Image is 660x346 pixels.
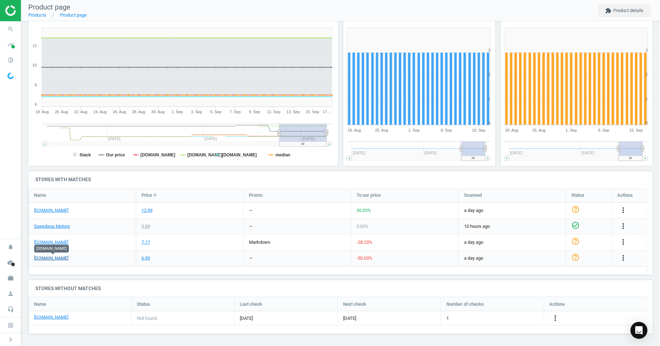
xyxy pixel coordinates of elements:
[249,240,270,245] span: markdown
[646,121,648,125] text: 0
[35,102,37,106] text: 6
[441,128,452,132] tspan: 8. Sep
[646,72,648,76] text: 2
[618,192,633,198] span: Actions
[141,192,152,198] span: Price
[488,72,490,76] text: 2
[34,207,68,214] a: [DOMAIN_NAME]
[488,97,490,101] text: 1
[357,240,372,245] span: -28.23 %
[140,152,175,157] tspan: [DOMAIN_NAME]
[619,222,628,231] button: more_vert
[60,12,87,18] a: Product page
[323,110,331,114] tspan: 17…
[646,48,648,52] text: 3
[446,301,484,307] span: Number of checks
[249,223,253,230] div: —
[4,53,17,67] i: pie_chart_outlined
[619,254,628,263] button: more_vert
[6,335,15,344] i: chevron_right
[187,152,222,157] tspan: [DOMAIN_NAME]
[572,192,585,198] span: Status
[606,7,612,14] i: extension
[34,255,68,261] a: [DOMAIN_NAME]
[4,240,17,254] i: notifications
[240,301,262,307] span: Last check
[357,255,372,261] span: -30.03 %
[464,192,482,198] span: Scanned
[152,192,158,197] i: arrow_downward
[4,38,17,51] i: timeline
[222,152,257,157] tspan: [DOMAIN_NAME]
[34,223,70,230] a: Speedway Motors
[35,83,37,87] text: 8
[7,73,14,79] img: wGWNvw8QSZomAAAAABJRU5ErkJggg==
[137,301,150,307] span: Status
[572,253,580,261] i: help_outline
[409,128,420,132] tspan: 1. Sep
[34,239,68,246] a: [DOMAIN_NAME]
[151,110,164,114] tspan: 30. Aug
[286,110,300,114] tspan: 13. Sep
[4,287,17,300] i: person
[357,208,371,213] span: 30.03 %
[106,152,125,157] tspan: Our price
[619,206,628,215] button: more_vert
[137,315,157,322] span: Not found
[464,255,561,261] span: a day ago
[343,301,366,307] span: Next check
[276,152,290,157] tspan: median
[34,301,46,307] span: Name
[550,301,565,307] span: Actions
[28,3,70,11] span: Product page
[488,121,490,125] text: 0
[141,207,152,214] div: 12.99
[113,110,126,114] tspan: 26. Aug
[619,222,628,230] i: more_vert
[33,63,37,67] text: 10
[572,237,580,246] i: help_outline
[132,110,145,114] tspan: 28. Aug
[249,207,253,214] div: —
[375,128,388,132] tspan: 25. Aug
[34,314,68,321] a: [DOMAIN_NAME]
[306,110,319,114] tspan: 15. Sep
[191,110,202,114] tspan: 3. Sep
[598,4,651,17] button: extensionProduct details
[619,238,628,247] button: more_vert
[472,128,486,132] tspan: 15. Sep
[631,322,648,339] div: Open Intercom Messenger
[488,48,490,52] text: 3
[210,110,222,114] tspan: 5. Sep
[630,128,643,132] tspan: 15. Sep
[80,152,91,157] tspan: Stack
[5,5,56,16] img: ajHJNr6hYgQAAAAASUVORK5CYII=
[240,315,332,322] span: [DATE]
[572,221,580,230] i: check_circle_outline
[343,315,356,322] span: [DATE]
[619,206,628,214] i: more_vert
[572,205,580,214] i: help_outline
[464,223,561,230] span: 10 hours ago
[619,254,628,262] i: more_vert
[4,271,17,285] i: work
[34,192,46,198] span: Name
[551,314,560,322] i: more_vert
[4,302,17,316] i: headset_mic
[566,128,577,132] tspan: 1. Sep
[505,128,518,132] tspan: 18. Aug
[532,128,545,132] tspan: 25. Aug
[2,335,19,344] button: chevron_right
[646,97,648,101] text: 1
[35,110,48,114] tspan: 18. Aug
[249,255,253,261] div: —
[55,110,68,114] tspan: 20. Aug
[267,110,280,114] tspan: 11. Sep
[28,12,46,18] a: Products
[4,22,17,36] i: search
[357,192,381,198] span: To our price
[93,110,106,114] tspan: 24. Aug
[551,314,560,323] button: more_vert
[34,245,69,253] div: [DOMAIN_NAME]
[464,207,561,214] span: a day ago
